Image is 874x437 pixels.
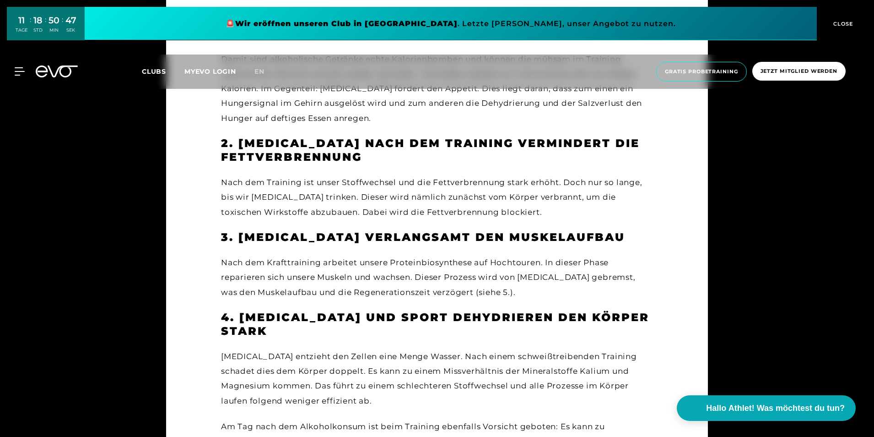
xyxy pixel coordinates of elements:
a: en [254,66,275,77]
div: : [62,15,63,39]
div: 50 [49,14,59,27]
span: Clubs [142,67,166,76]
div: [MEDICAL_DATA] entzieht den Zellen eine Menge Wasser. Nach einem schweißtreibenden Training schad... [221,349,653,408]
div: Nach dem Training ist unser Stoffwechsel und die Fettverbrennung stark erhöht. Doch nur so lange,... [221,175,653,219]
span: Hallo Athlet! Was möchtest du tun? [706,402,845,415]
a: MYEVO LOGIN [184,67,236,76]
span: CLOSE [831,20,853,28]
button: Hallo Athlet! Was möchtest du tun? [677,395,856,421]
div: MIN [49,27,59,33]
div: 47 [65,14,76,27]
h3: 2. [MEDICAL_DATA] nach dem Training vermindert die Fettverbrennung [221,137,653,164]
div: SEK [65,27,76,33]
span: en [254,67,264,76]
span: Jetzt Mitglied werden [761,67,837,75]
div: : [30,15,31,39]
div: 18 [33,14,43,27]
div: Nach dem Krafttraining arbeitet unsere Proteinbiosynthese auf Hochtouren. In dieser Phase reparie... [221,255,653,300]
a: Jetzt Mitglied werden [750,62,848,82]
div: 11 [16,14,27,27]
div: : [45,15,46,39]
span: Gratis Probetraining [665,68,738,76]
div: TAGE [16,27,27,33]
h3: 4. [MEDICAL_DATA] und Sport dehydrieren den Körper stark [221,311,653,338]
a: Clubs [142,67,184,76]
a: Gratis Probetraining [653,62,750,82]
button: CLOSE [817,7,867,40]
div: STD [33,27,43,33]
h3: 3. [MEDICAL_DATA] verlangsamt den Muskelaufbau [221,230,653,244]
